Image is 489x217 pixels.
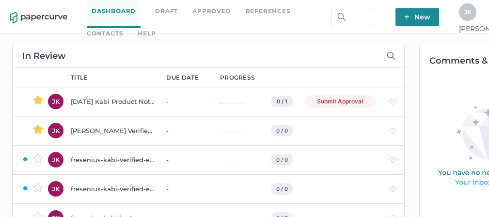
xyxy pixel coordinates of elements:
div: JK [48,152,63,167]
a: References [246,6,291,17]
img: eye-light-gray.b6d092a5.svg [388,99,398,105]
h2: In Review [22,51,66,60]
td: - [157,145,210,174]
div: fresenius-kabi-verified-email-campaigns-2024 [71,154,155,166]
img: ZaPP2z7XVwAAAABJRU5ErkJggg== [22,156,28,162]
div: [PERSON_NAME] Verified Email Case Study [DATE]-[DATE] [71,125,155,136]
img: eye-light-gray.b6d092a5.svg [388,157,398,163]
img: star-active.7b6ae705.svg [33,124,43,134]
div: fresenius-kabi-verified-email-most-engaged-contacts-2024 [71,183,155,195]
div: JK [48,123,63,138]
a: Contacts [87,28,123,39]
div: 0 / 0 [271,183,293,195]
div: 0 / 0 [271,154,293,166]
img: ZaPP2z7XVwAAAABJRU5ErkJggg== [22,185,28,191]
td: - [157,116,210,145]
td: - [157,174,210,203]
div: 0 / 0 [271,125,293,136]
img: star-active.7b6ae705.svg [33,95,43,105]
div: [DATE] Kabi Product Notification Campaign report [71,96,155,107]
div: help [138,28,156,39]
button: New [395,8,439,26]
img: star-inactive.70f2008a.svg [33,153,43,163]
span: New [404,8,430,26]
div: 0 / 1 [271,96,293,107]
div: due date [166,73,198,82]
div: progress [220,73,255,82]
img: eye-light-gray.b6d092a5.svg [388,128,398,134]
a: Draft [155,6,178,17]
input: Search Workspace [331,8,371,26]
div: JK [48,94,63,109]
img: search-icon-expand.c6106642.svg [387,51,395,60]
td: - [157,87,210,116]
img: search.bf03fe8b.svg [338,13,346,21]
img: plus-white.e19ec114.svg [404,14,410,19]
div: Submit Approval [304,95,376,108]
img: star-inactive.70f2008a.svg [33,183,43,192]
span: J K [464,8,472,16]
div: title [71,73,88,82]
a: Approved [192,6,231,17]
img: eye-light-gray.b6d092a5.svg [388,186,398,192]
div: JK [48,181,63,197]
img: papercurve-logo-colour.7244d18c.svg [10,12,67,24]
